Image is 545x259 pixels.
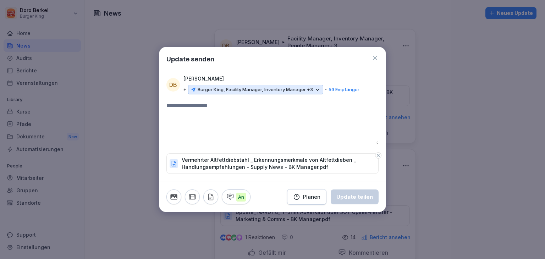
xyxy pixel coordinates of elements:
[329,86,359,93] p: 59 Empfänger
[336,193,373,201] div: Update teilen
[331,189,379,204] button: Update teilen
[287,189,326,205] button: Planen
[166,54,214,64] h1: Update senden
[293,193,320,201] div: Planen
[183,75,224,83] p: [PERSON_NAME]
[236,193,246,202] p: An
[182,156,371,171] p: Vermehrter Altfettdiebstahl _ Erkennungsmerkmale von Altfettdieben _ Handlungsempfehlungen - Supp...
[166,78,180,92] div: DB
[198,86,313,93] p: Burger King, Facility Manager, Inventory Manager +3
[222,189,251,204] button: An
